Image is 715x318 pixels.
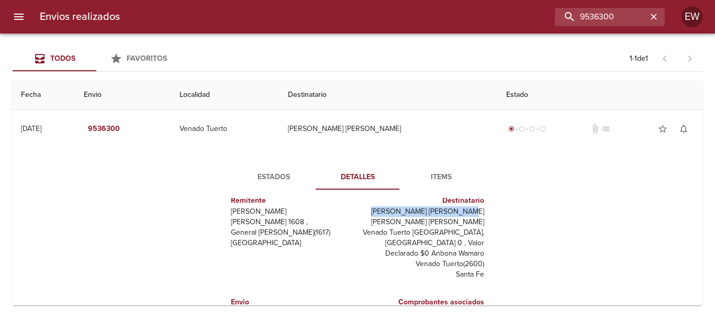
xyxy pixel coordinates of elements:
button: menu [6,4,31,29]
input: buscar [555,8,647,26]
div: Tabs detalle de guia [232,165,483,190]
p: [PERSON_NAME] [PERSON_NAME] [362,206,484,217]
span: Detalles [322,171,393,184]
div: [DATE] [21,124,41,133]
p: Santa Fe [362,269,484,280]
th: Envio [75,80,172,110]
div: EW [682,6,702,27]
th: Estado [498,80,702,110]
p: [PERSON_NAME] [231,206,353,217]
p: Venado Tuerto ( 2600 ) [362,259,484,269]
p: [GEOGRAPHIC_DATA] [231,238,353,248]
p: General [PERSON_NAME] ( 1617 ) [231,227,353,238]
span: radio_button_unchecked [540,126,546,132]
h6: Destinatario [362,195,484,206]
p: 1 - 1 de 1 [630,53,648,64]
span: notifications_none [678,124,689,134]
h6: Comprobantes asociados [362,297,484,308]
span: Pagina anterior [652,53,677,63]
td: Venado Tuerto [171,110,280,148]
th: Fecha [13,80,75,110]
td: [PERSON_NAME] [PERSON_NAME] [280,110,498,148]
span: No tiene pedido asociado [600,124,611,134]
span: Estados [238,171,309,184]
span: star_border [657,124,668,134]
h6: Remitente [231,195,353,206]
span: radio_button_unchecked [529,126,535,132]
span: Pagina siguiente [677,46,702,71]
div: Generado [506,124,548,134]
div: Tabs Envios [13,46,180,71]
h6: Envio [231,297,353,308]
span: Todos [50,54,75,63]
button: Activar notificaciones [673,118,694,139]
button: Agregar a favoritos [652,118,673,139]
button: 9536300 [84,119,124,139]
span: radio_button_checked [508,126,515,132]
h6: Envios realizados [40,8,120,25]
th: Destinatario [280,80,498,110]
th: Localidad [171,80,280,110]
p: [PERSON_NAME] 1608 , [231,217,353,227]
p: [PERSON_NAME] [PERSON_NAME] Venado Tuerto [GEOGRAPHIC_DATA], [GEOGRAPHIC_DATA] 0 , Valor Declarad... [362,217,484,259]
span: Favoritos [127,54,167,63]
span: Items [406,171,477,184]
div: Abrir información de usuario [682,6,702,27]
em: 9536300 [88,123,120,136]
span: radio_button_unchecked [519,126,525,132]
span: No tiene documentos adjuntos [590,124,600,134]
